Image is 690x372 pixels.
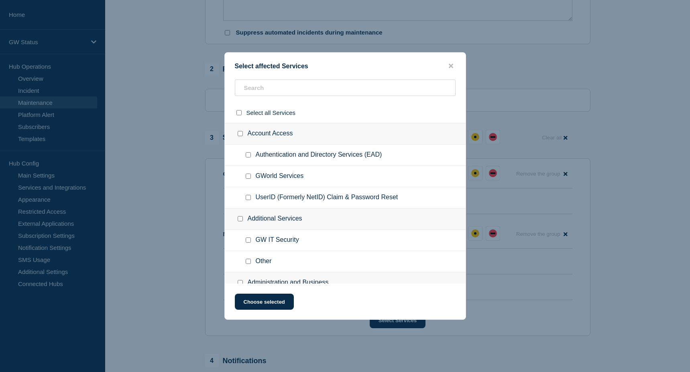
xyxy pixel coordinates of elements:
span: Authentication and Directory Services (EAD) [256,151,382,159]
input: Authentication and Directory Services (EAD) checkbox [246,152,251,157]
input: Account Access checkbox [238,131,243,136]
input: Additional Services checkbox [238,216,243,221]
input: UserID (Formerly NetID) Claim & Password Reset checkbox [246,195,251,200]
input: Administration and Business checkbox [238,280,243,285]
input: Search [235,80,456,96]
span: UserID (Formerly NetID) Claim & Password Reset [256,194,398,202]
div: Administration and Business [225,272,466,294]
div: Additional Services [225,208,466,230]
span: GW IT Security [256,236,299,244]
input: GW IT Security checkbox [246,237,251,243]
input: select all checkbox [236,110,242,115]
button: Choose selected [235,294,294,310]
button: close button [446,62,456,70]
span: Select all Services [246,109,296,116]
input: GWorld Services checkbox [246,174,251,179]
span: Other [256,258,272,266]
span: GWorld Services [256,172,304,180]
div: Select affected Services [225,62,466,70]
div: Account Access [225,123,466,145]
input: Other checkbox [246,259,251,264]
